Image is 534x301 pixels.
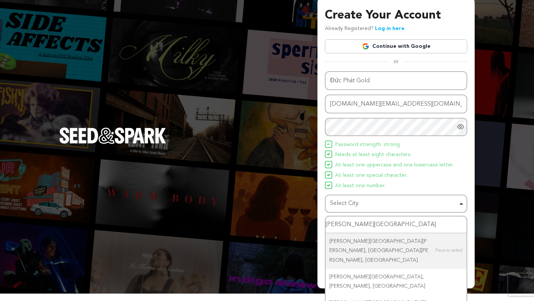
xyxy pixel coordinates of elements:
[330,198,458,209] div: Select City
[335,182,385,191] span: At least one number.
[457,123,464,130] a: Show password as plain text. Warning: this will display your password on the screen.
[327,173,330,176] img: Seed&Spark Icon
[389,58,403,65] span: or
[326,233,467,269] div: [PERSON_NAME][GEOGRAPHIC_DATA][PERSON_NAME], [GEOGRAPHIC_DATA][PERSON_NAME], [GEOGRAPHIC_DATA]
[327,163,330,166] img: Seed&Spark Icon
[362,43,369,50] img: Google logo
[327,143,330,146] img: Seed&Spark Icon
[327,184,330,187] img: Seed&Spark Icon
[327,153,330,156] img: Seed&Spark Icon
[325,39,467,53] a: Continue with Google
[335,140,400,149] span: Password strength: strong
[335,150,412,159] span: Needs at least eight characters.
[326,269,467,295] div: [PERSON_NAME][GEOGRAPHIC_DATA], [PERSON_NAME], [GEOGRAPHIC_DATA]
[325,71,467,90] input: Name
[59,128,166,159] a: Seed&Spark Homepage
[325,7,467,24] h3: Create Your Account
[335,171,407,180] span: At least one special character.
[325,95,467,113] input: Email address
[325,24,405,33] p: Already Registered?
[326,216,467,233] input: Select City
[375,26,405,31] a: Log in here
[59,128,166,144] img: Seed&Spark Logo
[335,161,454,170] span: At least one uppercase and one lowercase letter.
